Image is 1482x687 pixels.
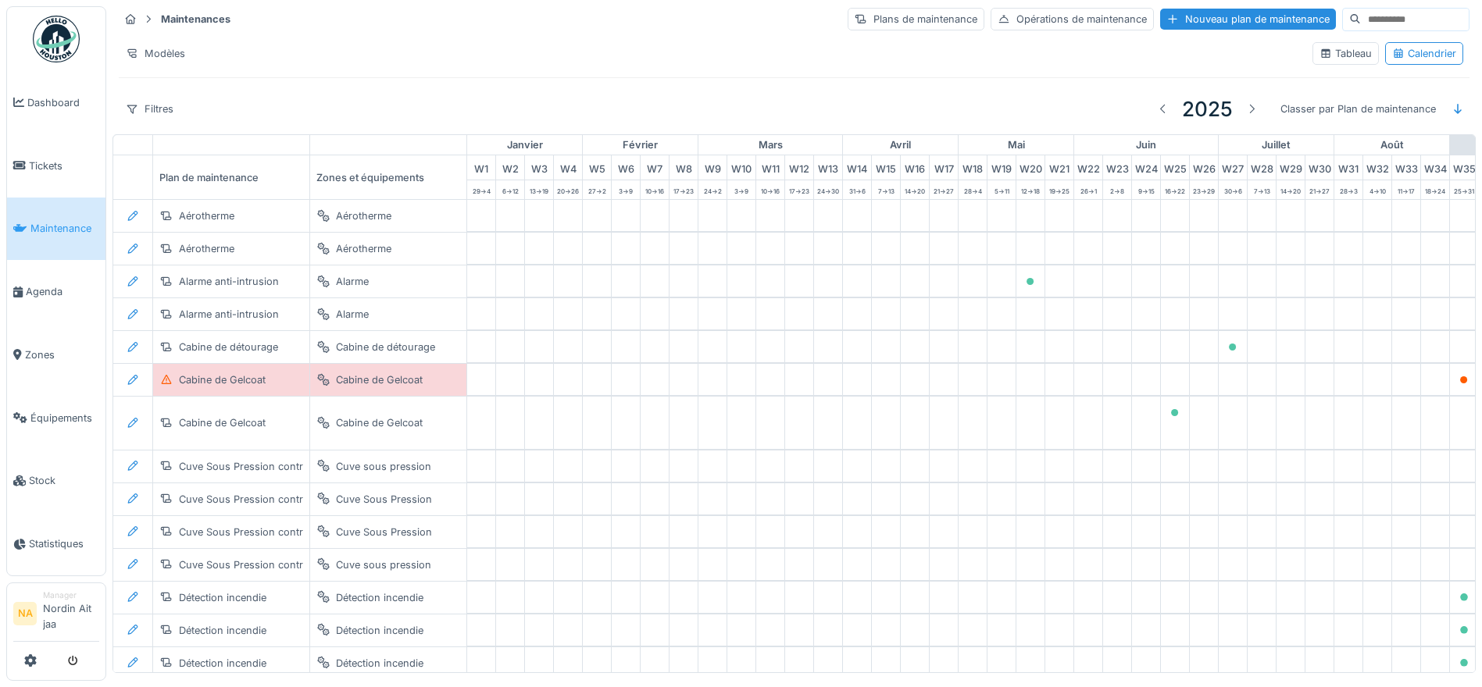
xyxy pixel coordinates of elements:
div: Alarme [336,274,369,289]
div: mai [959,135,1073,155]
div: 28 -> 4 [959,180,987,199]
div: 2 -> 8 [1103,180,1131,199]
div: Détection incendie [336,656,423,671]
div: W 7 [641,155,669,180]
div: Détection incendie [336,590,423,605]
div: Alarme anti-intrusion [179,274,279,289]
div: Cuve Sous Pression contrôle extérieur [179,459,362,474]
div: Zones et équipements [310,155,466,199]
div: 10 -> 16 [641,180,669,199]
div: Cabine de Gelcoat [336,415,423,430]
span: Zones [25,347,99,362]
div: W 12 [785,155,813,180]
div: W 23 [1103,155,1131,180]
div: mars [698,135,842,155]
div: janvier [467,135,582,155]
div: W 31 [1334,155,1362,180]
div: Détection incendie [179,656,266,671]
div: 4 -> 10 [1363,180,1391,199]
div: W 5 [583,155,611,180]
div: Aérotherme [179,241,234,256]
div: 29 -> 4 [467,180,495,199]
div: 28 -> 3 [1334,180,1362,199]
div: Cuve Sous Pression contrôle intérieur + vanne sécurité [179,557,441,572]
div: 27 -> 2 [583,180,611,199]
span: Dashboard [27,95,99,110]
div: W 34 [1421,155,1449,180]
div: 13 -> 19 [525,180,553,199]
div: 3 -> 9 [612,180,640,199]
div: Opérations de maintenance [991,8,1154,30]
div: 26 -> 1 [1074,180,1102,199]
div: W 19 [987,155,1016,180]
div: W 20 [1016,155,1045,180]
div: 6 -> 12 [496,180,524,199]
div: Cabine de Gelcoat [179,372,266,387]
span: Stock [29,473,99,488]
div: août [1334,135,1449,155]
a: Statistiques [7,512,105,575]
div: Nouveau plan de maintenance [1160,9,1336,30]
div: Cuve Sous Pression [336,525,432,539]
div: Aérotherme [179,208,234,223]
strong: Maintenances [155,12,237,27]
div: W 13 [814,155,842,180]
div: 17 -> 23 [670,180,698,199]
div: Manager [43,589,99,601]
img: Badge_color-CXgf-gQk.svg [33,16,80,62]
div: 23 -> 29 [1190,180,1218,199]
div: Alarme anti-intrusion [179,307,279,322]
a: NA ManagerNordin Ait jaa [13,589,99,642]
div: 25 -> 31 [1450,180,1478,199]
div: 11 -> 17 [1392,180,1420,199]
div: 21 -> 27 [1305,180,1334,199]
a: Agenda [7,260,105,323]
div: Plans de maintenance [848,8,984,30]
div: W 24 [1132,155,1160,180]
div: Détection incendie [179,590,266,605]
div: W 26 [1190,155,1218,180]
div: W 10 [727,155,755,180]
span: Équipements [30,411,99,425]
div: 24 -> 2 [698,180,727,199]
div: Détection incendie [179,623,266,638]
span: Statistiques [29,536,99,551]
div: Tableau [1320,46,1372,61]
div: 9 -> 15 [1132,180,1160,199]
div: Modèles [119,42,192,65]
div: 17 -> 23 [785,180,813,199]
a: Stock [7,450,105,513]
div: Cabine de Gelcoat [336,372,423,387]
div: 3 -> 9 [727,180,755,199]
div: février [583,135,698,155]
a: Dashboard [7,71,105,134]
div: juillet [1219,135,1334,155]
div: 24 -> 30 [814,180,842,199]
div: W 28 [1248,155,1276,180]
a: Zones [7,323,105,386]
div: avril [843,135,958,155]
div: W 30 [1305,155,1334,180]
div: Détection incendie [336,623,423,638]
div: Classer par Plan de maintenance [1273,98,1443,120]
div: W 6 [612,155,640,180]
div: W 21 [1045,155,1073,180]
div: 19 -> 25 [1045,180,1073,199]
div: 7 -> 13 [872,180,900,199]
div: 21 -> 27 [930,180,958,199]
div: Cuve sous pression [336,557,431,572]
div: W 2 [496,155,524,180]
div: Cuve sous pression [336,459,431,474]
a: Tickets [7,134,105,198]
div: 7 -> 13 [1248,180,1276,199]
a: Équipements [7,386,105,450]
div: W 15 [872,155,900,180]
div: W 3 [525,155,553,180]
div: W 14 [843,155,871,180]
div: W 35 [1450,155,1478,180]
span: Agenda [26,284,99,299]
div: Aérotherme [336,241,391,256]
div: Cuve Sous Pression contrôle extérieur [179,492,362,507]
div: W 17 [930,155,958,180]
div: W 11 [756,155,784,180]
